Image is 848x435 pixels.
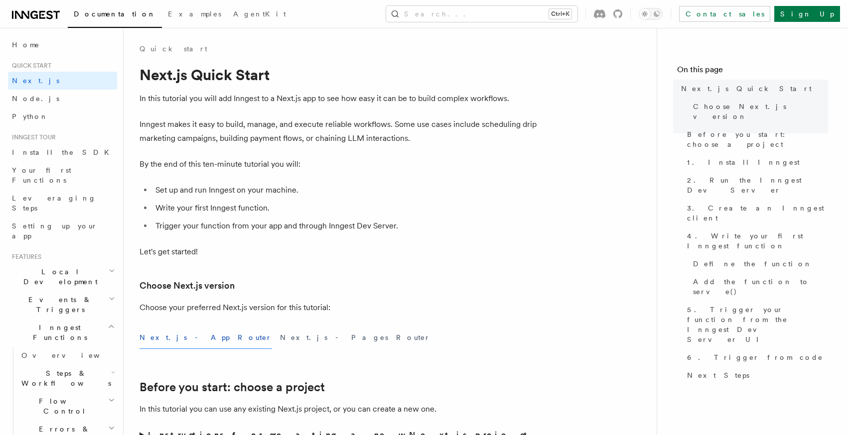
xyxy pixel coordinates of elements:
[140,44,207,54] a: Quick start
[683,199,828,227] a: 3. Create an Inngest client
[8,253,41,261] span: Features
[140,117,538,145] p: Inngest makes it easy to build, manage, and execute reliable workflows. Some use cases include sc...
[8,62,51,70] span: Quick start
[687,129,828,149] span: Before you start: choose a project
[8,295,109,315] span: Events & Triggers
[8,263,117,291] button: Local Development
[168,10,221,18] span: Examples
[17,364,117,392] button: Steps & Workflows
[8,319,117,346] button: Inngest Functions
[683,171,828,199] a: 2. Run the Inngest Dev Server
[386,6,577,22] button: Search...Ctrl+K
[774,6,840,22] a: Sign Up
[683,227,828,255] a: 4. Write your first Inngest function
[683,348,828,366] a: 6. Trigger from code
[8,323,108,342] span: Inngest Functions
[8,267,109,287] span: Local Development
[8,217,117,245] a: Setting up your app
[140,326,272,349] button: Next.js - App Router
[12,148,115,156] span: Install the SDK
[687,352,823,362] span: 6. Trigger from code
[693,277,828,297] span: Add the function to serve()
[140,301,538,315] p: Choose your preferred Next.js version for this tutorial:
[140,92,538,106] p: In this tutorial you will add Inngest to a Next.js app to see how easy it can be to build complex...
[8,291,117,319] button: Events & Triggers
[140,279,235,293] a: Choose Next.js version
[17,392,117,420] button: Flow Control
[140,66,538,84] h1: Next.js Quick Start
[12,95,59,103] span: Node.js
[12,40,40,50] span: Home
[8,90,117,108] a: Node.js
[152,201,538,215] li: Write your first Inngest function.
[689,273,828,301] a: Add the function to serve()
[687,175,828,195] span: 2. Run the Inngest Dev Server
[693,102,828,121] span: Choose Next.js version
[683,301,828,348] a: 5. Trigger your function from the Inngest Dev Server UI
[140,157,538,171] p: By the end of this ten-minute tutorial you will:
[683,125,828,153] a: Before you start: choose a project
[233,10,286,18] span: AgentKit
[12,112,48,120] span: Python
[17,346,117,364] a: Overview
[140,245,538,259] p: Let's get started!
[689,255,828,273] a: Define the function
[280,326,430,349] button: Next.js - Pages Router
[17,368,111,388] span: Steps & Workflows
[152,183,538,197] li: Set up and run Inngest on your machine.
[140,402,538,416] p: In this tutorial you can use any existing Next.js project, or you can create a new one.
[677,80,828,98] a: Next.js Quick Start
[693,259,812,269] span: Define the function
[68,3,162,28] a: Documentation
[683,153,828,171] a: 1. Install Inngest
[8,133,56,141] span: Inngest tour
[74,10,156,18] span: Documentation
[687,370,749,380] span: Next Steps
[12,166,71,184] span: Your first Functions
[549,9,571,19] kbd: Ctrl+K
[12,222,98,240] span: Setting up your app
[8,161,117,189] a: Your first Functions
[227,3,292,27] a: AgentKit
[8,36,117,54] a: Home
[687,203,828,223] span: 3. Create an Inngest client
[689,98,828,125] a: Choose Next.js version
[677,64,828,80] h4: On this page
[679,6,770,22] a: Contact sales
[152,219,538,233] li: Trigger your function from your app and through Inngest Dev Server.
[8,143,117,161] a: Install the SDK
[8,108,117,125] a: Python
[12,194,96,212] span: Leveraging Steps
[12,77,59,85] span: Next.js
[687,305,828,344] span: 5. Trigger your function from the Inngest Dev Server UI
[687,231,828,251] span: 4. Write your first Inngest function
[17,396,108,416] span: Flow Control
[8,189,117,217] a: Leveraging Steps
[639,8,663,20] button: Toggle dark mode
[140,380,325,394] a: Before you start: choose a project
[687,157,800,167] span: 1. Install Inngest
[683,366,828,384] a: Next Steps
[681,84,812,94] span: Next.js Quick Start
[162,3,227,27] a: Examples
[21,351,124,359] span: Overview
[8,72,117,90] a: Next.js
